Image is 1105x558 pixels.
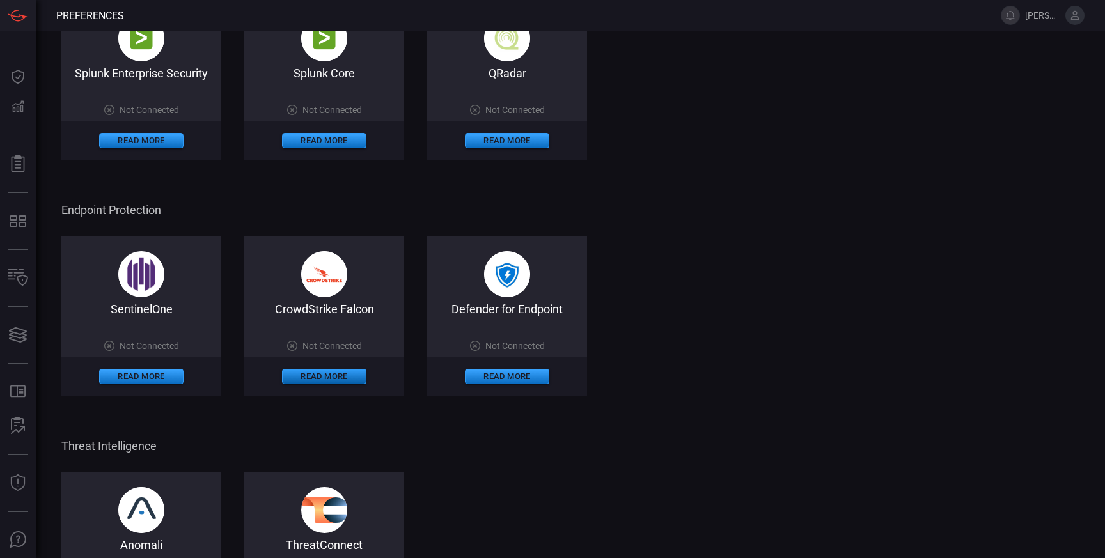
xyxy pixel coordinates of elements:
[61,439,1077,453] span: Threat Intelligence
[302,105,362,115] span: Not Connected
[485,341,545,351] span: Not Connected
[1025,10,1060,20] span: [PERSON_NAME].[PERSON_NAME]
[3,525,33,555] button: Ask Us A Question
[3,468,33,499] button: Threat Intelligence
[244,538,404,552] div: ThreatConnect
[118,251,164,297] img: +bscTp9dhMAifCPgoeBufu1kJw25MVDKAsrMEYA2Q1YP9BuOQQzFIBsEMBp+XnP4PZAMGeqUvOIsAAAAASUVORK5CYII=
[61,203,1077,217] span: Endpoint Protection
[99,369,184,384] button: Read More
[427,66,587,80] div: QRadar
[484,251,530,297] img: microsoft_defender-D-kA0Dc-.png
[465,369,549,384] button: Read More
[301,15,347,61] img: splunk-B-AX9-PE.png
[61,302,221,316] div: SentinelOne
[3,149,33,180] button: Reports
[56,10,124,22] span: Preferences
[3,61,33,92] button: Dashboard
[484,15,530,61] img: qradar_on_cloud-CqUPbAk2.png
[61,538,221,552] div: Anomali
[120,341,179,351] span: Not Connected
[99,133,184,148] button: Read More
[3,206,33,236] button: MITRE - Detection Posture
[3,320,33,350] button: Cards
[3,376,33,407] button: Rule Catalog
[427,302,587,316] div: Defender for Endpoint
[3,411,33,442] button: ALERT ANALYSIS
[3,92,33,123] button: Detections
[118,15,164,61] img: splunk-B-AX9-PE.png
[465,133,549,148] button: Read More
[485,105,545,115] span: Not Connected
[61,66,221,80] div: Splunk Enterprise Security
[282,369,366,384] button: Read More
[120,105,179,115] span: Not Connected
[118,487,164,533] img: pXQhae7TEMwAAAABJRU5ErkJggg==
[301,251,347,297] img: crowdstrike_falcon-DF2rzYKc.png
[282,133,366,148] button: Read More
[3,263,33,293] button: Inventory
[244,302,404,316] div: CrowdStrike Falcon
[301,487,347,533] img: threat_connect-BEdxy96I.svg
[244,66,404,80] div: Splunk Core
[302,341,362,351] span: Not Connected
